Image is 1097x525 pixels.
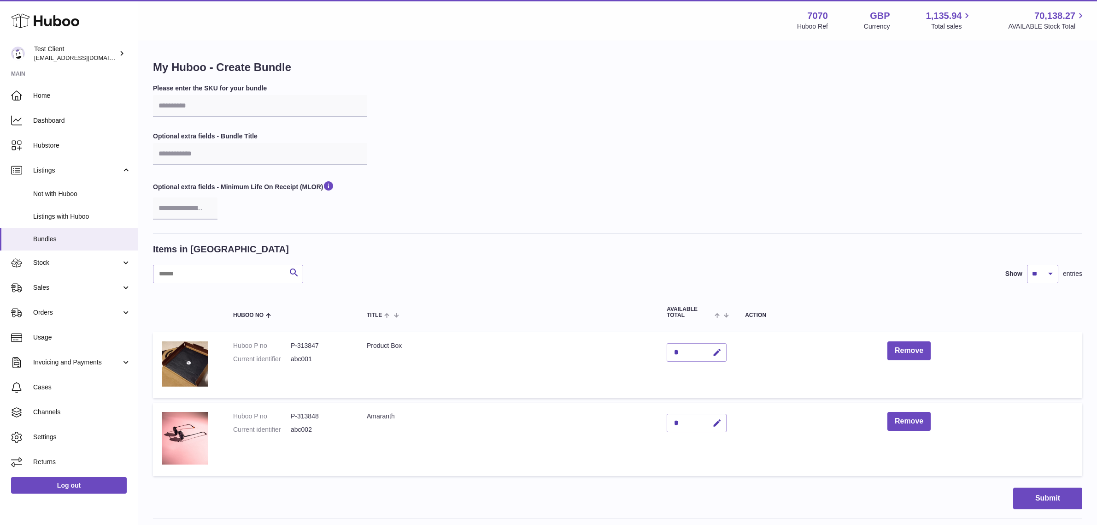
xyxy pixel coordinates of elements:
img: Product Box [162,341,208,387]
span: Listings [33,166,121,175]
span: Huboo no [233,312,264,318]
dt: Huboo P no [233,412,291,421]
div: Action [745,312,1073,318]
span: [EMAIL_ADDRESS][DOMAIN_NAME] [34,54,135,61]
span: Channels [33,408,131,417]
dd: P-313847 [291,341,348,350]
button: Submit [1013,488,1082,509]
dd: abc001 [291,355,348,364]
dt: Current identifier [233,355,291,364]
span: AVAILABLE Stock Total [1008,22,1086,31]
div: Huboo Ref [797,22,828,31]
button: Remove [887,412,931,431]
strong: GBP [870,10,890,22]
button: Remove [887,341,931,360]
td: Product Box [358,332,657,398]
label: Please enter the SKU for your bundle [153,84,367,93]
div: Test Client [34,45,117,62]
span: Orders [33,308,121,317]
span: Invoicing and Payments [33,358,121,367]
span: 70,138.27 [1034,10,1075,22]
h2: Items in [GEOGRAPHIC_DATA] [153,243,289,256]
span: Returns [33,458,131,466]
span: Hubstore [33,141,131,150]
span: Home [33,91,131,100]
dd: abc002 [291,425,348,434]
dd: P-313848 [291,412,348,421]
img: internalAdmin-7070@internal.huboo.com [11,47,25,60]
a: 70,138.27 AVAILABLE Stock Total [1008,10,1086,31]
a: 1,135.94 Total sales [926,10,973,31]
h1: My Huboo - Create Bundle [153,60,1082,75]
span: Settings [33,433,131,441]
dt: Huboo P no [233,341,291,350]
span: Stock [33,258,121,267]
span: Listings with Huboo [33,212,131,221]
span: Total sales [931,22,972,31]
span: 1,135.94 [926,10,962,22]
label: Optional extra fields - Minimum Life On Receipt (MLOR) [153,180,367,195]
td: Amaranth [358,403,657,476]
strong: 7070 [807,10,828,22]
span: Dashboard [33,116,131,125]
span: AVAILABLE Total [667,306,712,318]
dt: Current identifier [233,425,291,434]
span: entries [1063,269,1082,278]
span: Bundles [33,235,131,244]
div: Currency [864,22,890,31]
label: Optional extra fields - Bundle Title [153,132,367,141]
span: Not with Huboo [33,190,131,198]
span: Cases [33,383,131,392]
span: Sales [33,283,121,292]
label: Show [1005,269,1022,278]
a: Log out [11,477,127,494]
img: Amaranth [162,412,208,465]
span: Usage [33,333,131,342]
span: Title [367,312,382,318]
